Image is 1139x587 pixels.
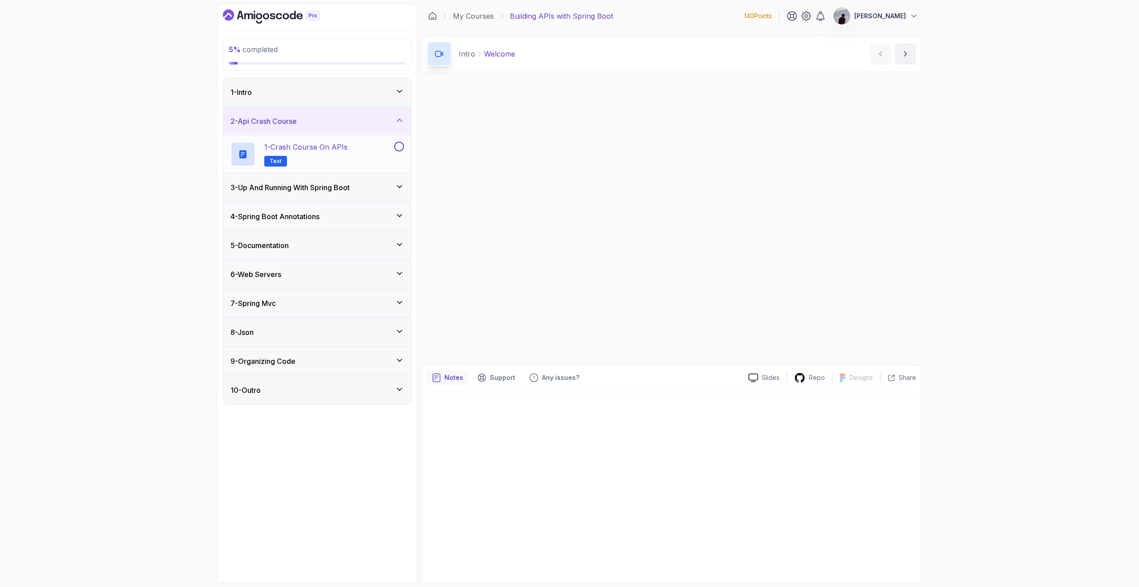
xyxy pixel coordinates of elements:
p: 1 - Crash Course on APIs [264,142,347,152]
p: Building APIs with Spring Boot [510,11,613,21]
h3: 7 - Spring Mvc [230,298,276,309]
h3: 6 - Web Servers [230,269,281,280]
button: 3-Up And Running With Spring Boot [223,173,411,202]
p: Welcome [484,49,515,59]
button: 10-Outro [223,376,411,404]
a: My Courses [453,11,494,21]
a: Slides [741,373,787,383]
span: completed [229,45,278,54]
p: Share [899,373,916,382]
a: Repo [787,372,832,383]
p: Repo [809,373,825,382]
span: 5 % [229,45,241,54]
button: 7-Spring Mvc [223,289,411,318]
button: 1-Intro [223,78,411,106]
button: notes button [427,371,469,385]
p: Notes [444,373,463,382]
h3: 3 - Up And Running With Spring Boot [230,182,350,193]
a: Dashboard [428,12,437,20]
h3: 9 - Organizing Code [230,356,295,367]
button: Feedback button [524,371,585,385]
img: user profile image [833,8,850,24]
button: Share [880,373,916,382]
p: Slides [762,373,780,382]
button: previous content [870,43,891,65]
span: Text [270,158,282,165]
p: Support [490,373,515,382]
button: next content [895,43,916,65]
a: Dashboard [223,9,340,24]
h3: 8 - Json [230,327,254,338]
h3: 10 - Outro [230,385,261,395]
button: user profile image[PERSON_NAME] [833,7,918,25]
button: 6-Web Servers [223,260,411,289]
button: 4-Spring Boot Annotations [223,202,411,231]
h3: 4 - Spring Boot Annotations [230,211,319,222]
button: Support button [472,371,521,385]
button: 9-Organizing Code [223,347,411,375]
p: Designs [849,373,873,382]
p: Any issues? [542,373,579,382]
p: Intro [459,49,475,59]
h3: 5 - Documentation [230,240,289,251]
h3: 2 - Api Crash Course [230,116,297,126]
button: 8-Json [223,318,411,346]
button: 2-Api Crash Course [223,107,411,135]
p: 140 Points [744,12,772,20]
h3: 1 - Intro [230,87,252,98]
button: 5-Documentation [223,231,411,260]
button: 1-Crash Course on APIsText [230,142,404,167]
p: [PERSON_NAME] [854,12,906,20]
